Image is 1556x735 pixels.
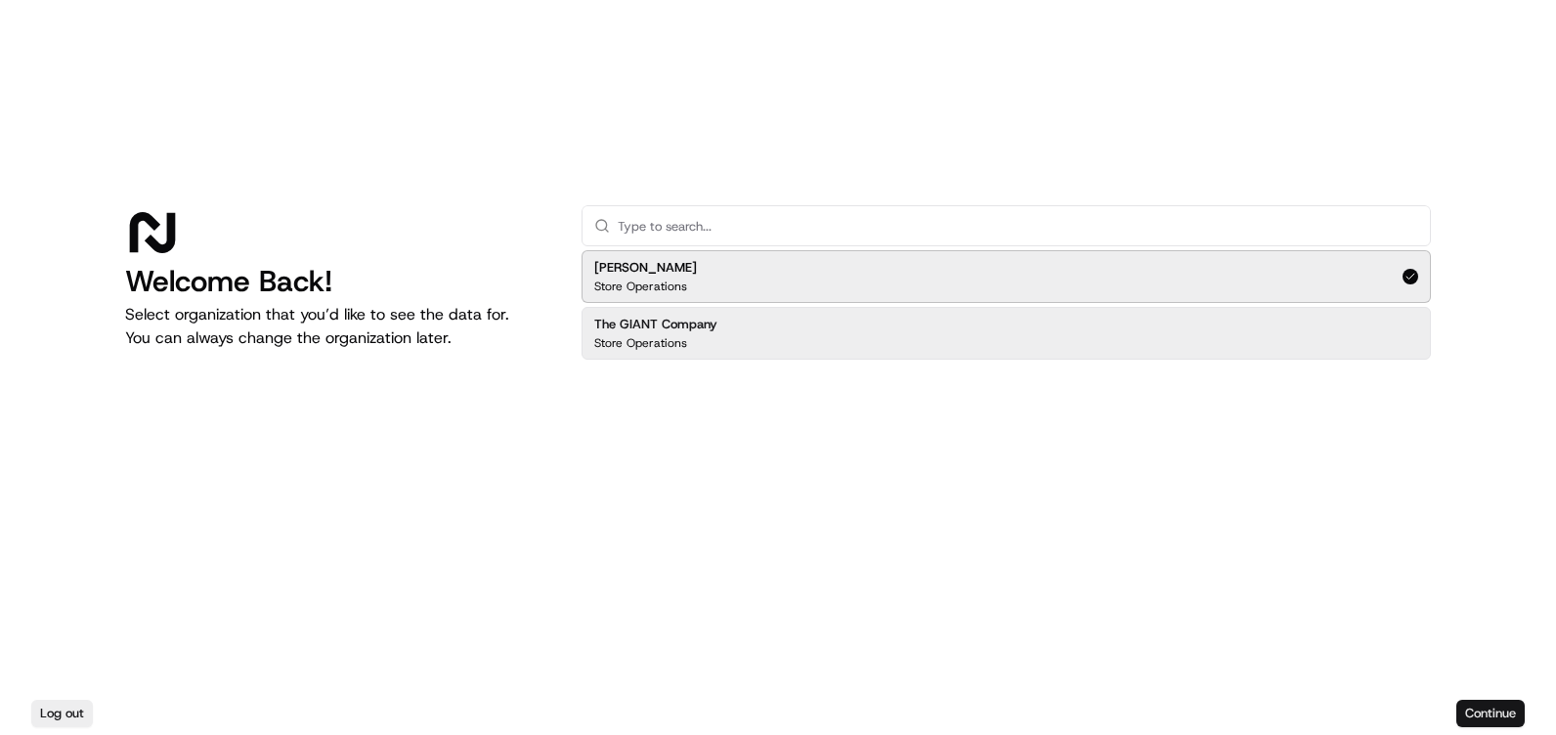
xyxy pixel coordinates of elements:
button: Continue [1456,700,1525,727]
p: Store Operations [594,335,687,351]
div: Suggestions [582,246,1431,364]
input: Type to search... [618,206,1418,245]
p: Store Operations [594,279,687,294]
p: Select organization that you’d like to see the data for. You can always change the organization l... [125,303,550,350]
h2: The GIANT Company [594,316,717,333]
button: Log out [31,700,93,727]
h1: Welcome Back! [125,264,550,299]
h2: [PERSON_NAME] [594,259,697,277]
